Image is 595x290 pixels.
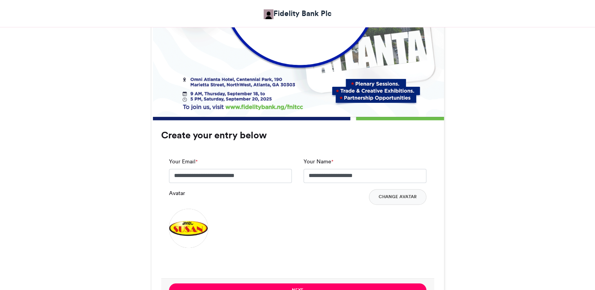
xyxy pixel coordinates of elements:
[264,8,332,19] a: Fidelity Bank Plc
[161,131,434,140] h3: Create your entry below
[369,189,426,205] button: Change Avatar
[169,209,208,248] img: 1755793624.793-b2dcae4267c1926e4edbba7f5065fdc4d8f11412.png
[304,158,333,166] label: Your Name
[264,9,273,19] img: Fidelity Bank
[169,158,198,166] label: Your Email
[169,189,185,197] label: Avatar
